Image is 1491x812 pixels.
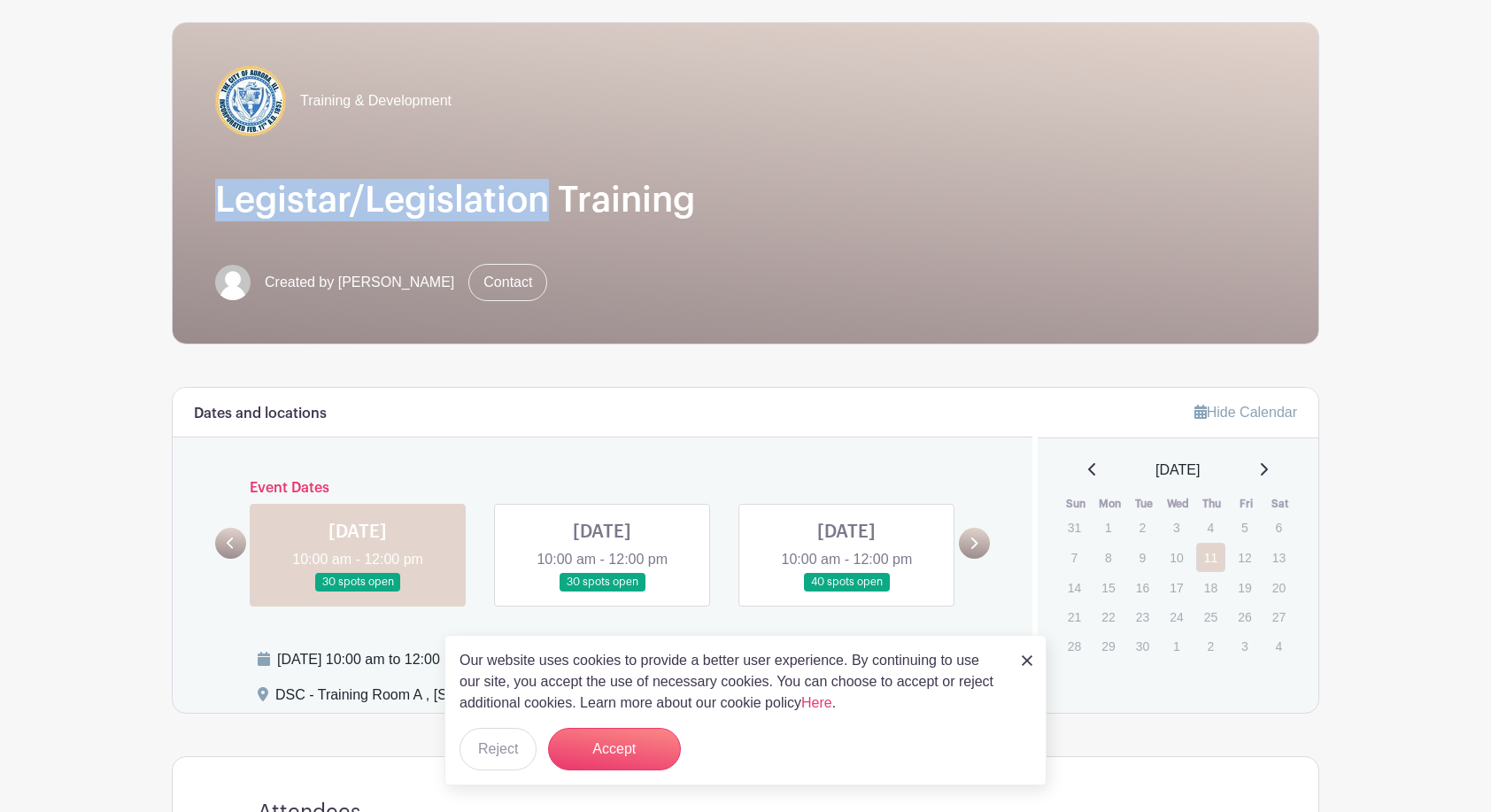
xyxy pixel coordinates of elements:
h6: Event Dates [246,480,959,497]
p: 28 [1060,632,1089,660]
a: Here [801,695,832,710]
th: Wed [1161,495,1195,513]
a: Hide Calendar [1194,405,1297,420]
div: [DATE] 10:00 am to 12:00 pm [277,649,751,670]
p: 29 [1093,632,1123,660]
p: 14 [1060,574,1089,601]
p: 2 [1196,632,1225,660]
p: 3 [1230,632,1259,660]
p: 9 [1128,544,1157,571]
p: 12 [1230,544,1259,571]
p: 30 [1128,632,1157,660]
a: Contact [468,264,547,301]
p: 1 [1162,632,1191,660]
p: 3 [1162,514,1191,541]
p: 20 [1264,574,1294,601]
p: 2 [1128,514,1157,541]
p: 31 [1060,514,1089,541]
th: Sun [1059,495,1093,513]
p: 7 [1060,544,1089,571]
img: COA%20logo%20(2).jpg [215,66,286,136]
img: default-ce2991bfa6775e67f084385cd625a349d9dcbb7a52a09fb2fda1e96e2d18dcdb.png [215,265,251,300]
p: 5 [1230,514,1259,541]
p: 25 [1196,603,1225,630]
p: 19 [1230,574,1259,601]
th: Mon [1093,495,1127,513]
p: 26 [1230,603,1259,630]
div: DSC - Training Room A , [STREET_ADDRESS] [275,684,574,713]
h6: Dates and locations [194,406,327,422]
th: Tue [1127,495,1162,513]
p: 24 [1162,603,1191,630]
img: close_button-5f87c8562297e5c2d7936805f587ecaba9071eb48480494691a3f1689db116b3.svg [1022,655,1032,666]
p: 1 [1093,514,1123,541]
p: 4 [1196,514,1225,541]
p: 10 [1162,544,1191,571]
button: Reject [460,728,537,770]
p: 8 [1093,544,1123,571]
p: 17 [1162,574,1191,601]
h1: Legistar/Legislation Training [215,179,1276,221]
p: 18 [1196,574,1225,601]
p: 27 [1264,603,1294,630]
th: Thu [1195,495,1230,513]
th: Fri [1229,495,1263,513]
p: 4 [1264,632,1294,660]
p: 13 [1264,544,1294,571]
p: 6 [1264,514,1294,541]
a: 11 [1196,543,1225,572]
p: 21 [1060,603,1089,630]
p: 23 [1128,603,1157,630]
p: 16 [1128,574,1157,601]
button: Accept [548,728,681,770]
th: Sat [1263,495,1298,513]
p: 15 [1093,574,1123,601]
span: Training & Development [300,90,452,112]
p: 22 [1093,603,1123,630]
p: Our website uses cookies to provide a better user experience. By continuing to use our site, you ... [460,650,1003,714]
span: Created by [PERSON_NAME] [265,272,454,293]
span: [DATE] [1155,460,1200,481]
